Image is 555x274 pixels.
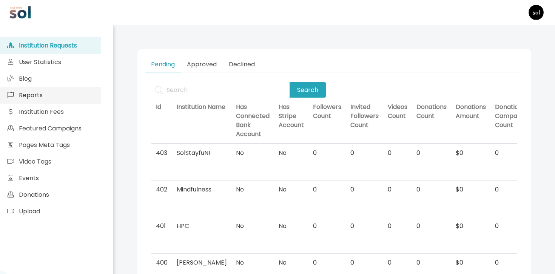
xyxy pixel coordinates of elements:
[177,103,225,112] span: Institution Name
[156,222,168,231] div: 401
[177,185,227,194] div: Mindfulness
[187,60,217,69] span: Approved
[279,148,304,158] div: No
[388,185,407,194] div: 0
[495,185,529,194] div: 0
[388,148,407,158] div: 0
[236,148,270,158] div: No
[313,103,341,121] span: Followers Count
[456,148,486,158] div: $0
[416,185,447,194] div: 0
[290,82,326,98] button: Search
[279,222,304,231] div: No
[19,107,64,116] span: Institution Fees
[388,258,407,267] div: 0
[350,185,379,194] div: 0
[456,185,486,194] div: $0
[19,41,77,50] span: Institution Requests
[456,222,486,231] div: $0
[156,103,161,112] span: Id
[350,258,379,267] div: 0
[279,258,304,267] div: No
[388,103,407,121] span: Videos Count
[279,103,304,130] span: Has Stripe Account
[350,148,379,158] div: 0
[19,58,61,66] span: User Statistics
[156,258,168,267] div: 400
[495,258,529,267] div: 0
[177,148,227,158] div: SolStayfuN!
[495,103,529,130] span: Donation Campaigns Count
[350,222,379,231] div: 0
[151,60,175,69] span: Pending
[19,157,51,166] span: Video Tags
[456,103,486,121] span: Donations Amount
[416,103,447,121] span: Donations Count
[313,148,341,158] div: 0
[236,185,270,194] div: No
[416,148,447,158] div: 0
[236,222,270,231] div: No
[9,1,32,24] img: logo.c816a1a4.png
[177,222,227,231] div: HPC
[236,103,270,139] span: Has Connected Bank Account
[456,258,486,267] div: $0
[416,258,447,267] div: 0
[19,74,32,83] span: Blog
[151,82,290,98] input: Search
[156,148,168,158] div: 403
[416,222,447,231] div: 0
[229,60,255,69] span: Declined
[236,258,270,267] div: No
[19,91,43,99] span: Reports
[313,258,341,267] div: 0
[313,222,341,231] div: 0
[19,190,49,199] span: Donations
[313,185,341,194] div: 0
[495,222,529,231] div: 0
[495,148,529,158] div: 0
[156,185,168,194] div: 402
[19,124,82,133] span: Featured Campaigns
[529,5,544,20] img: 1668069742427Component-1.png
[19,174,39,182] span: Events
[350,103,379,130] span: Invited Followers Count
[19,207,40,216] span: Upload
[388,222,407,231] div: 0
[177,258,227,267] div: [PERSON_NAME]
[279,185,304,194] div: No
[19,141,70,149] span: Pages Meta Tags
